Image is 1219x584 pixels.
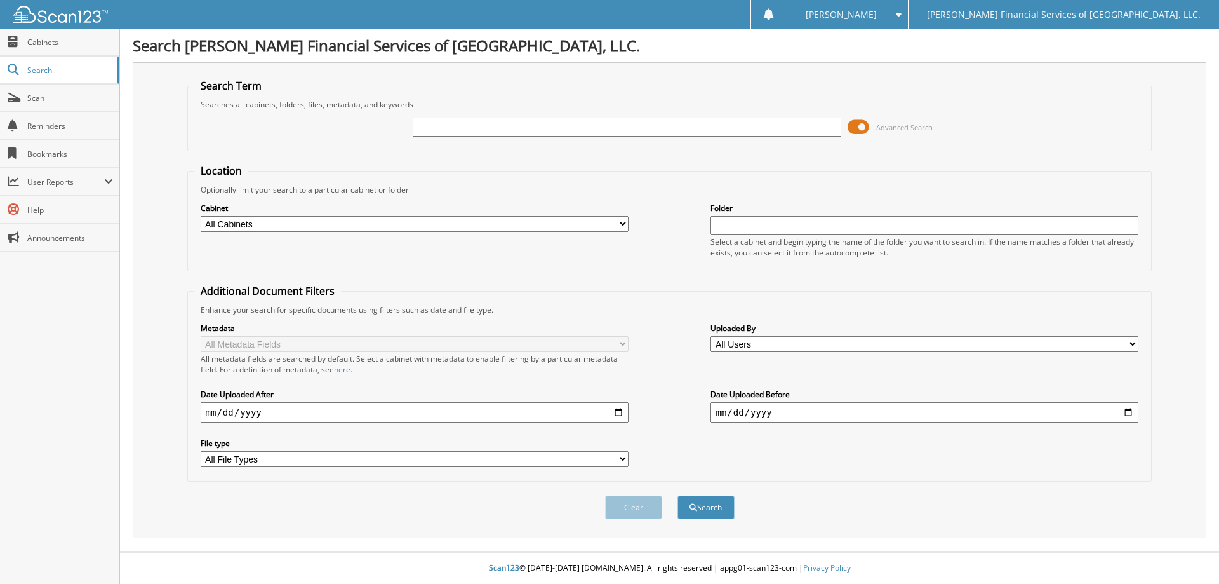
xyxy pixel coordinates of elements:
[710,236,1138,258] div: Select a cabinet and begin typing the name of the folder you want to search in. If the name match...
[677,496,735,519] button: Search
[201,389,629,400] label: Date Uploaded After
[194,99,1145,110] div: Searches all cabinets, folders, files, metadata, and keywords
[1156,523,1219,584] iframe: Chat Widget
[710,203,1138,214] label: Folder
[13,6,108,23] img: scan123-logo-white.svg
[605,496,662,519] button: Clear
[927,11,1201,18] span: [PERSON_NAME] Financial Services of [GEOGRAPHIC_DATA], LLC.
[806,11,877,18] span: [PERSON_NAME]
[27,205,113,215] span: Help
[194,304,1145,315] div: Enhance your search for specific documents using filters such as date and file type.
[27,93,113,104] span: Scan
[334,364,350,375] a: here
[201,353,629,375] div: All metadata fields are searched by default. Select a cabinet with metadata to enable filtering b...
[27,149,113,160] span: Bookmarks
[194,284,341,298] legend: Additional Document Filters
[201,203,629,214] label: Cabinet
[120,553,1219,584] div: © [DATE]-[DATE] [DOMAIN_NAME]. All rights reserved | appg01-scan123-com |
[201,323,629,334] label: Metadata
[27,121,113,132] span: Reminders
[710,389,1138,400] label: Date Uploaded Before
[710,323,1138,334] label: Uploaded By
[27,37,113,48] span: Cabinets
[133,35,1206,56] h1: Search [PERSON_NAME] Financial Services of [GEOGRAPHIC_DATA], LLC.
[194,79,268,93] legend: Search Term
[710,402,1138,423] input: end
[876,123,933,132] span: Advanced Search
[194,164,248,178] legend: Location
[201,402,629,423] input: start
[201,438,629,449] label: File type
[194,184,1145,195] div: Optionally limit your search to a particular cabinet or folder
[27,177,104,187] span: User Reports
[27,233,113,243] span: Announcements
[803,562,851,573] a: Privacy Policy
[489,562,519,573] span: Scan123
[27,65,111,76] span: Search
